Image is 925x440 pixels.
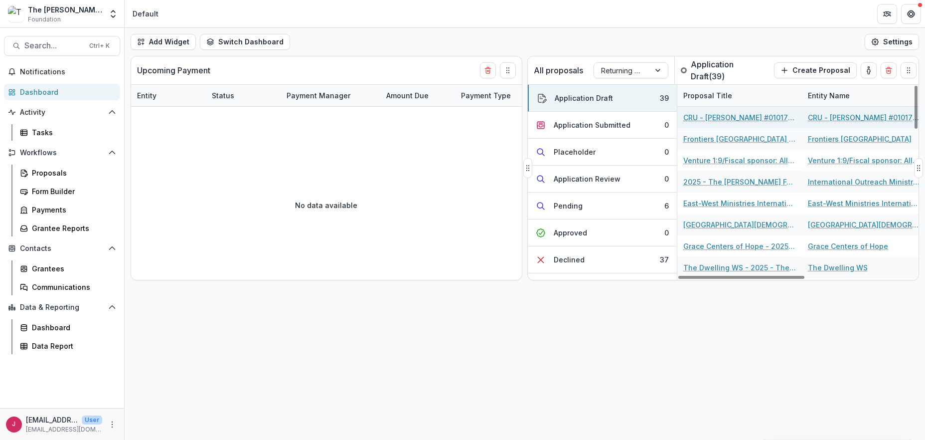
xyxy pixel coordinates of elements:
a: CRU - [PERSON_NAME] #0101750 - 2025 - The [PERSON_NAME] Foundation Grant Proposal Application [683,112,796,123]
button: Switch Dashboard [200,34,290,50]
button: Notifications [4,64,120,80]
div: The [PERSON_NAME] Foundation [28,4,102,15]
a: Data Report [16,338,120,354]
a: Dashboard [16,319,120,336]
div: Proposals [32,168,112,178]
button: Add Widget [131,34,196,50]
p: Application Draft ( 39 ) [691,58,768,82]
span: Data & Reporting [20,303,104,312]
div: Proposal Title [677,90,738,101]
div: Entity [131,90,162,101]
div: Pending [554,201,583,211]
a: Grantees [16,260,120,277]
div: jcline@bolickfoundation.org [12,421,16,428]
div: Declined [554,254,585,265]
div: Ctrl + K [87,40,112,51]
a: Frontiers [GEOGRAPHIC_DATA] - 2025 - The [PERSON_NAME] Foundation Grant Proposal Application [683,134,796,144]
div: Status [206,85,281,106]
span: Workflows [20,149,104,157]
a: Grace Centers of Hope [808,241,888,251]
button: Declined37 [528,246,677,273]
button: toggle-assigned-to-me [861,62,877,78]
div: Entity Name [802,90,856,101]
div: Application Draft [555,93,613,103]
button: Drag [523,158,532,178]
div: Payments [32,205,112,215]
button: Open Contacts [4,240,120,256]
span: Contacts [20,244,104,253]
div: 0 [664,147,669,157]
div: Payment Manager [281,90,356,101]
div: Default [133,8,158,19]
a: Grantee Reports [16,220,120,236]
button: Application Draft39 [528,85,677,112]
p: No data available [296,200,358,211]
a: Form Builder [16,183,120,200]
button: Delete card [480,62,496,78]
div: Amount Due [380,90,435,101]
button: Application Review0 [528,166,677,193]
a: Proposals [16,165,120,181]
a: The Dwelling WS - 2025 - The [PERSON_NAME] Foundation Grant Proposal Application [683,262,796,273]
div: Data Report [32,341,112,351]
a: International Outreach Ministries IOM [808,177,921,187]
div: 0 [664,174,669,184]
a: [GEOGRAPHIC_DATA][DEMOGRAPHIC_DATA] [808,220,921,230]
div: Payment Type [455,90,517,101]
div: Approved [554,227,587,238]
a: Tasks [16,124,120,141]
button: Placeholder0 [528,139,677,166]
p: [EMAIL_ADDRESS][DOMAIN_NAME] [26,425,102,434]
div: Payment Manager [281,85,380,106]
span: Activity [20,108,104,117]
div: Application Review [554,174,620,184]
div: 39 [660,93,669,103]
a: Venture 1:9/Fiscal sponsor: Allegro Organizational Solutions [808,155,921,166]
div: Tasks [32,127,112,138]
button: Application Submitted0 [528,112,677,139]
div: Form Builder [32,186,112,197]
button: Pending6 [528,193,677,220]
a: 2025 - The [PERSON_NAME] Foundation Grant Proposal Application [683,177,796,187]
p: All proposals [534,64,583,76]
p: Upcoming Payment [137,64,210,76]
button: Open Workflows [4,145,120,161]
button: Get Help [901,4,921,24]
div: Proposal Title [677,85,802,106]
a: East-West Ministries International - 2025 - The [PERSON_NAME] Foundation Grant Proposal Application [683,198,796,209]
p: User [82,416,102,425]
button: Partners [877,4,897,24]
a: Communications [16,279,120,295]
div: Grantee Reports [32,223,112,233]
div: Communications [32,282,112,292]
button: More [106,419,118,431]
span: Search... [24,41,83,50]
a: East-West Ministries International [808,198,921,209]
button: Open entity switcher [106,4,120,24]
div: Payment Type [455,85,530,106]
button: Settings [865,34,919,50]
img: The Bolick Foundation [8,6,24,22]
a: [GEOGRAPHIC_DATA][DEMOGRAPHIC_DATA] - 2025 - The [PERSON_NAME] Foundation Grant Proposal Application [683,220,796,230]
div: Application Submitted [554,120,630,130]
div: 6 [664,201,669,211]
a: The Dwelling WS [808,262,868,273]
button: Drag [500,62,516,78]
button: Drag [901,62,917,78]
a: CRU - [PERSON_NAME] #0101750 [808,112,921,123]
div: Status [206,90,240,101]
div: Amount Due [380,85,455,106]
div: Grantees [32,263,112,274]
div: 0 [664,227,669,238]
div: Placeholder [554,147,596,157]
button: Approved0 [528,220,677,246]
a: Dashboard [4,84,120,100]
div: Entity [131,85,206,106]
div: 37 [660,254,669,265]
div: 0 [664,120,669,130]
button: Open Data & Reporting [4,299,120,315]
span: Foundation [28,15,61,24]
